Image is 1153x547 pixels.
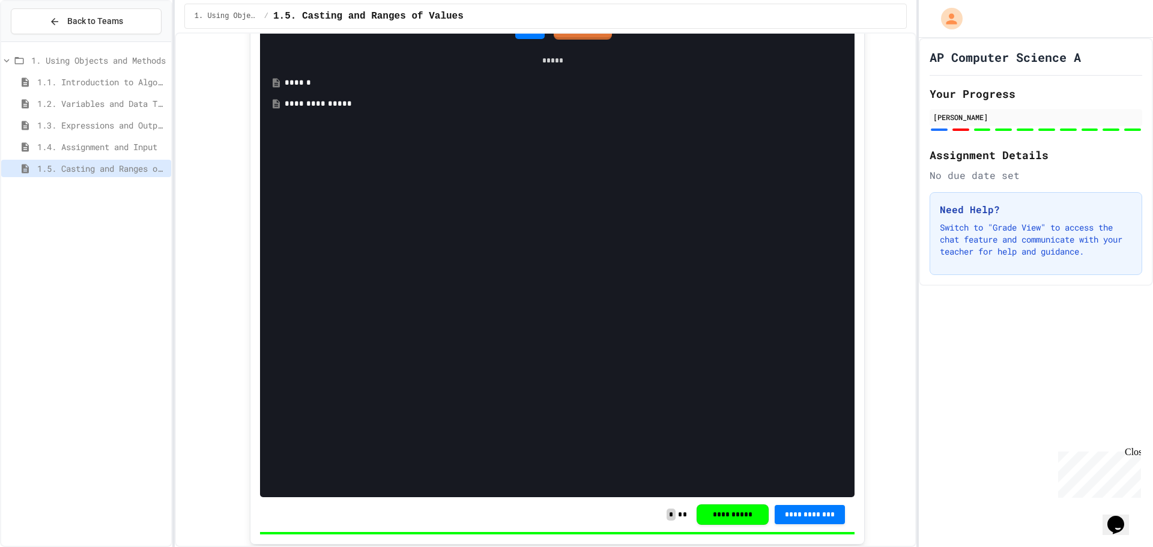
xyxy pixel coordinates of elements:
iframe: chat widget [1103,499,1141,535]
h3: Need Help? [940,202,1132,217]
span: 1.3. Expressions and Output [New] [37,119,166,131]
span: 1.1. Introduction to Algorithms, Programming, and Compilers [37,76,166,88]
span: 1.2. Variables and Data Types [37,97,166,110]
span: 1.5. Casting and Ranges of Values [273,9,464,23]
iframe: chat widget [1053,447,1141,498]
h1: AP Computer Science A [930,49,1081,65]
button: Back to Teams [11,8,162,34]
div: No due date set [930,168,1142,183]
span: 1. Using Objects and Methods [31,54,166,67]
span: Back to Teams [67,15,123,28]
span: 1.5. Casting and Ranges of Values [37,162,166,175]
span: 1.4. Assignment and Input [37,141,166,153]
div: [PERSON_NAME] [933,112,1139,122]
span: / [264,11,268,21]
h2: Your Progress [930,85,1142,102]
p: Switch to "Grade View" to access the chat feature and communicate with your teacher for help and ... [940,222,1132,258]
span: 1. Using Objects and Methods [195,11,259,21]
div: Chat with us now!Close [5,5,83,76]
div: My Account [928,5,966,32]
h2: Assignment Details [930,147,1142,163]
